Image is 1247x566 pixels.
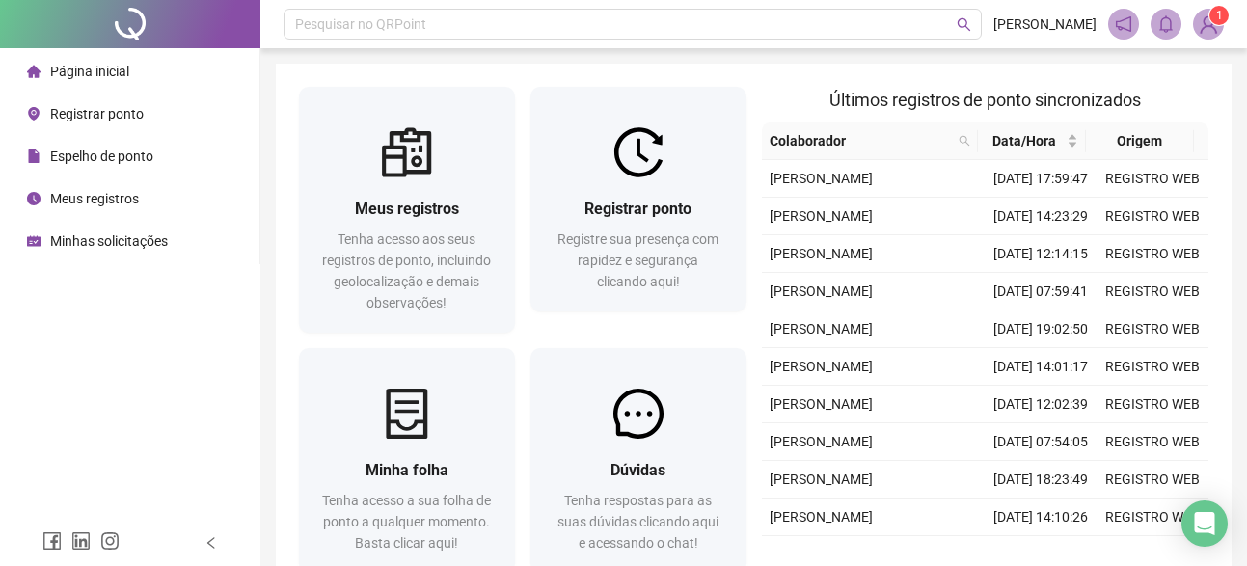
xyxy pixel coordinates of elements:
td: [DATE] 12:02:39 [985,386,1097,423]
span: Registrar ponto [50,106,144,121]
td: [DATE] 17:59:47 [985,160,1097,198]
span: notification [1115,15,1132,33]
span: file [27,149,41,163]
td: [DATE] 12:14:15 [985,235,1097,273]
span: Dúvidas [610,461,665,479]
span: Espelho de ponto [50,148,153,164]
span: linkedin [71,531,91,551]
td: [DATE] 19:02:50 [985,310,1097,348]
span: [PERSON_NAME] [770,359,873,374]
td: REGISTRO WEB [1097,386,1208,423]
span: [PERSON_NAME] [770,208,873,224]
span: [PERSON_NAME] [770,396,873,412]
span: environment [27,107,41,121]
span: Minhas solicitações [50,233,168,249]
span: home [27,65,41,78]
span: Tenha respostas para as suas dúvidas clicando aqui e acessando o chat! [557,493,718,551]
span: search [957,17,971,32]
span: [PERSON_NAME] [770,509,873,525]
td: REGISTRO WEB [1097,235,1208,273]
span: Página inicial [50,64,129,79]
td: REGISTRO WEB [1097,348,1208,386]
td: [DATE] 14:01:17 [985,348,1097,386]
td: [DATE] 14:10:26 [985,499,1097,536]
span: instagram [100,531,120,551]
th: Origem [1086,122,1194,160]
a: Meus registrosTenha acesso aos seus registros de ponto, incluindo geolocalização e demais observa... [299,87,515,333]
td: REGISTRO WEB [1097,310,1208,348]
span: [PERSON_NAME] [770,434,873,449]
span: Meus registros [355,200,459,218]
td: REGISTRO WEB [1097,423,1208,461]
span: [PERSON_NAME] [993,13,1097,35]
span: Meus registros [50,191,139,206]
td: [DATE] 14:23:29 [985,198,1097,235]
td: REGISTRO WEB [1097,273,1208,310]
span: Minha folha [366,461,448,479]
span: Tenha acesso a sua folha de ponto a qualquer momento. Basta clicar aqui! [322,493,491,551]
span: Registrar ponto [584,200,691,218]
span: 1 [1216,9,1223,22]
span: Colaborador [770,130,951,151]
span: Últimos registros de ponto sincronizados [829,90,1141,110]
span: [PERSON_NAME] [770,321,873,337]
span: [PERSON_NAME] [770,283,873,299]
span: [PERSON_NAME] [770,472,873,487]
span: search [959,135,970,147]
span: Tenha acesso aos seus registros de ponto, incluindo geolocalização e demais observações! [322,231,491,310]
span: search [955,126,974,155]
td: REGISTRO WEB [1097,499,1208,536]
span: facebook [42,531,62,551]
span: [PERSON_NAME] [770,171,873,186]
td: REGISTRO WEB [1097,198,1208,235]
th: Data/Hora [978,122,1086,160]
span: left [204,536,218,550]
span: [PERSON_NAME] [770,246,873,261]
span: Registre sua presença com rapidez e segurança clicando aqui! [557,231,718,289]
td: [DATE] 18:23:49 [985,461,1097,499]
img: 90515 [1194,10,1223,39]
td: [DATE] 07:59:41 [985,273,1097,310]
span: schedule [27,234,41,248]
a: Registrar pontoRegistre sua presença com rapidez e segurança clicando aqui! [530,87,746,311]
span: bell [1157,15,1175,33]
td: REGISTRO WEB [1097,160,1208,198]
td: REGISTRO WEB [1097,461,1208,499]
span: Data/Hora [986,130,1063,151]
td: [DATE] 07:54:05 [985,423,1097,461]
sup: Atualize o seu contato no menu Meus Dados [1209,6,1229,25]
span: clock-circle [27,192,41,205]
div: Open Intercom Messenger [1181,500,1228,547]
